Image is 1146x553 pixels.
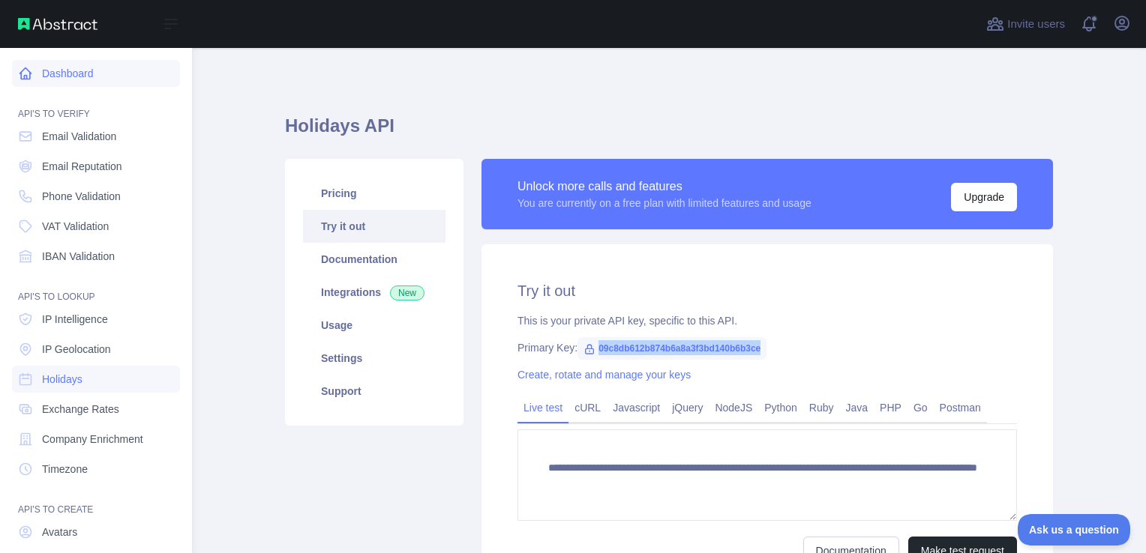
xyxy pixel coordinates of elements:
a: IP Intelligence [12,306,180,333]
a: cURL [568,396,607,420]
a: Timezone [12,456,180,483]
a: Pricing [303,177,445,210]
a: Email Reputation [12,153,180,180]
a: Settings [303,342,445,375]
a: Email Validation [12,123,180,150]
div: You are currently on a free plan with limited features and usage [517,196,811,211]
a: Java [840,396,874,420]
a: Avatars [12,519,180,546]
button: Invite users [983,12,1068,36]
span: Company Enrichment [42,432,143,447]
span: Timezone [42,462,88,477]
a: IBAN Validation [12,243,180,270]
span: Avatars [42,525,77,540]
span: IBAN Validation [42,249,115,264]
span: Exchange Rates [42,402,119,417]
span: IP Geolocation [42,342,111,357]
h2: Try it out [517,280,1017,301]
span: Invite users [1007,16,1065,33]
a: Javascript [607,396,666,420]
iframe: Toggle Customer Support [1018,514,1131,546]
a: Try it out [303,210,445,243]
span: Phone Validation [42,189,121,204]
div: API'S TO VERIFY [12,90,180,120]
span: New [390,285,424,300]
div: This is your private API key, specific to this API. [517,313,1017,328]
a: Integrations New [303,276,445,309]
div: Primary Key: [517,340,1017,355]
a: VAT Validation [12,213,180,240]
h1: Holidays API [285,114,1053,150]
a: Ruby [803,396,840,420]
a: Company Enrichment [12,426,180,453]
span: Email Validation [42,129,116,144]
span: IP Intelligence [42,312,108,327]
a: Create, rotate and manage your keys [517,369,691,381]
div: API'S TO CREATE [12,486,180,516]
a: Exchange Rates [12,396,180,423]
a: Usage [303,309,445,342]
div: API'S TO LOOKUP [12,273,180,303]
a: Dashboard [12,60,180,87]
a: Python [758,396,803,420]
a: Phone Validation [12,183,180,210]
a: Holidays [12,366,180,393]
a: jQuery [666,396,709,420]
span: VAT Validation [42,219,109,234]
a: Postman [934,396,987,420]
a: Go [907,396,934,420]
a: Documentation [303,243,445,276]
a: PHP [874,396,907,420]
a: IP Geolocation [12,336,180,363]
a: NodeJS [709,396,758,420]
span: 09c8db612b874b6a8a3f3bd140b6b3ce [577,337,766,360]
img: Abstract API [18,18,97,30]
a: Support [303,375,445,408]
button: Upgrade [951,183,1017,211]
span: Holidays [42,372,82,387]
span: Email Reputation [42,159,122,174]
a: Live test [517,396,568,420]
div: Unlock more calls and features [517,178,811,196]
